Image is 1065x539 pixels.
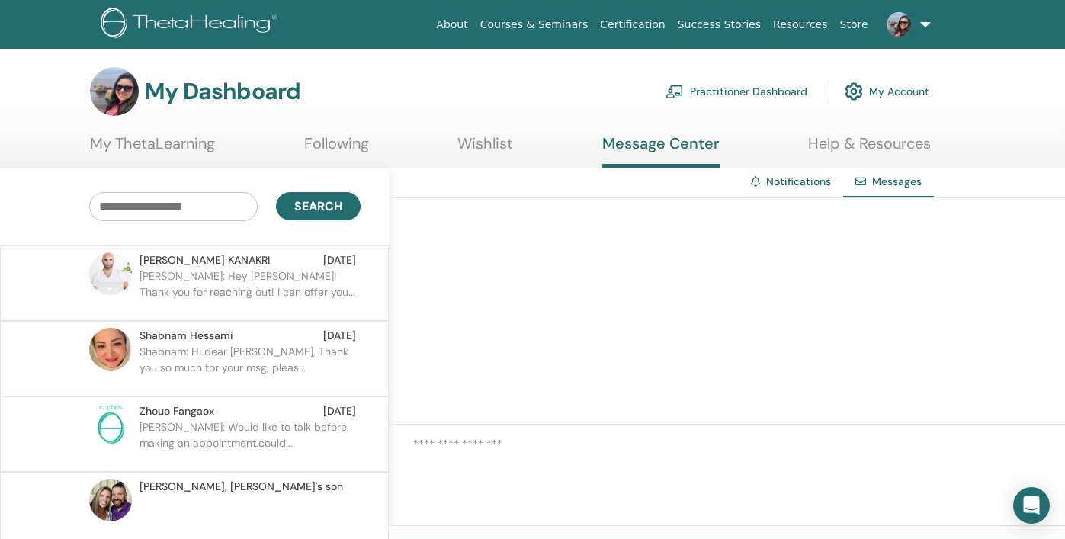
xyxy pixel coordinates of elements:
[90,67,139,116] img: default.jpg
[323,252,356,268] span: [DATE]
[140,268,361,314] p: [PERSON_NAME]: Hey [PERSON_NAME]! Thank you for reaching out! I can offer you...
[323,403,356,419] span: [DATE]
[666,85,684,98] img: chalkboard-teacher.svg
[140,328,233,344] span: Shabnam Hessami
[145,78,300,105] h3: My Dashboard
[89,252,132,295] img: default.jpg
[1013,487,1050,524] div: Open Intercom Messenger
[457,134,513,164] a: Wishlist
[474,11,595,39] a: Courses & Seminars
[834,11,874,39] a: Store
[89,328,132,371] img: default.jpg
[767,11,834,39] a: Resources
[304,134,369,164] a: Following
[89,403,132,446] img: no-photo.png
[766,175,831,188] a: Notifications
[140,252,270,268] span: [PERSON_NAME] KANAKRI
[594,11,671,39] a: Certification
[872,175,922,188] span: Messages
[90,134,215,164] a: My ThetaLearning
[89,479,132,521] img: default.jpg
[666,75,807,108] a: Practitioner Dashboard
[101,8,283,42] img: logo.png
[140,419,361,465] p: [PERSON_NAME]: Would like to talk before making an appointment.could...
[430,11,473,39] a: About
[140,479,343,495] span: [PERSON_NAME], [PERSON_NAME]'s son
[276,192,361,220] button: Search
[140,344,361,390] p: Shabnam: Hi dear [PERSON_NAME], Thank you so much for your msg, pleas...
[672,11,767,39] a: Success Stories
[323,328,356,344] span: [DATE]
[808,134,931,164] a: Help & Resources
[602,134,720,168] a: Message Center
[845,75,929,108] a: My Account
[140,403,214,419] span: Zhouo Fangaox
[845,79,863,104] img: cog.svg
[294,198,342,214] span: Search
[887,12,911,37] img: default.jpg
